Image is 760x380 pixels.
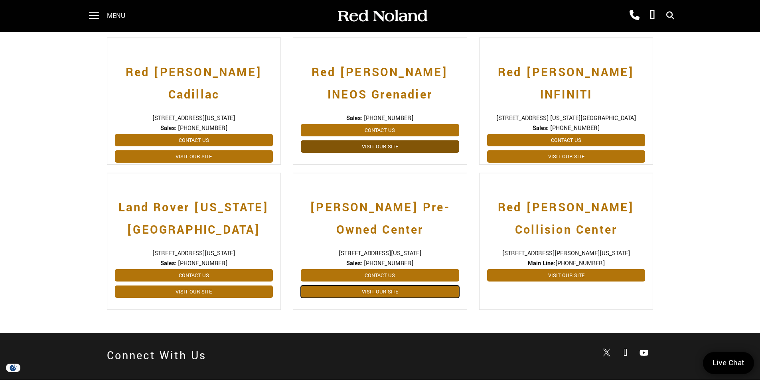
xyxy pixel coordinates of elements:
[487,114,646,122] span: [STREET_ADDRESS] [US_STATE][GEOGRAPHIC_DATA]
[346,114,362,122] strong: Sales:
[115,114,273,122] span: [STREET_ADDRESS][US_STATE]
[160,124,176,132] strong: Sales:
[160,259,176,268] strong: Sales:
[115,134,273,146] a: Contact Us
[346,259,362,268] strong: Sales:
[301,189,459,241] a: [PERSON_NAME] Pre-Owned Center
[364,114,413,122] span: [PHONE_NUMBER]
[115,189,273,241] a: Land Rover [US_STATE][GEOGRAPHIC_DATA]
[115,53,273,106] a: Red [PERSON_NAME] Cadillac
[703,352,754,374] a: Live Chat
[550,124,600,132] span: [PHONE_NUMBER]
[301,269,459,282] a: Contact Us
[487,249,646,258] span: [STREET_ADDRESS][PERSON_NAME][US_STATE]
[364,259,413,268] span: [PHONE_NUMBER]
[115,249,273,258] span: [STREET_ADDRESS][US_STATE]
[4,364,22,372] section: Click to Open Cookie Consent Modal
[618,345,634,361] a: Open Facebook in a new window
[301,249,459,258] span: [STREET_ADDRESS][US_STATE]
[487,269,646,282] a: Visit Our Site
[709,358,748,368] span: Live Chat
[301,285,459,298] a: Visit Our Site
[115,269,273,282] a: Contact Us
[487,53,646,106] a: Red [PERSON_NAME] INFINITI
[301,53,459,106] a: Red [PERSON_NAME] INEOS Grenadier
[107,345,207,367] h2: Connect With Us
[301,124,459,136] a: Contact Us
[4,364,22,372] img: Opt-Out Icon
[336,9,428,23] img: Red Noland Auto Group
[487,189,646,241] a: Red [PERSON_NAME] Collision Center
[487,150,646,163] a: Visit Our Site
[487,259,646,268] span: [PHONE_NUMBER]
[487,134,646,146] a: Contact Us
[599,345,615,361] a: Open Twitter in a new window
[115,285,273,298] a: Visit Our Site
[533,124,549,132] strong: Sales:
[528,259,555,268] strong: Main Line:
[178,259,227,268] span: [PHONE_NUMBER]
[115,150,273,163] a: Visit Our Site
[178,124,227,132] span: [PHONE_NUMBER]
[301,140,459,153] a: Visit Our Site
[636,345,652,361] a: Open Youtube-play in a new window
